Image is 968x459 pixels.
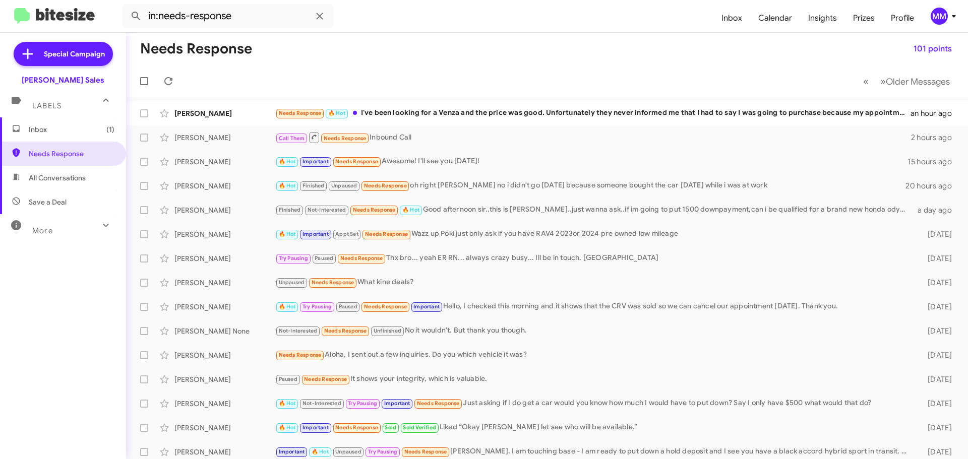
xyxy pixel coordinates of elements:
[279,303,296,310] span: 🔥 Hot
[845,4,883,33] a: Prizes
[905,40,960,58] button: 101 points
[174,447,275,457] div: [PERSON_NAME]
[174,278,275,288] div: [PERSON_NAME]
[335,158,378,165] span: Needs Response
[912,229,960,239] div: [DATE]
[122,4,334,28] input: Search
[174,350,275,360] div: [PERSON_NAME]
[304,376,347,382] span: Needs Response
[417,400,460,407] span: Needs Response
[331,182,357,189] span: Unpaused
[279,231,296,237] span: 🔥 Hot
[315,255,333,261] span: Paused
[348,400,377,407] span: Try Pausing
[140,41,252,57] h1: Needs Response
[335,424,378,431] span: Needs Response
[912,399,960,409] div: [DATE]
[339,303,357,310] span: Paused
[863,75,869,88] span: «
[912,278,960,288] div: [DATE]
[912,205,960,215] div: a day ago
[174,399,275,409] div: [PERSON_NAME]
[364,182,407,189] span: Needs Response
[275,131,911,144] div: Inbound Call
[905,181,960,191] div: 20 hours ago
[174,108,275,118] div: [PERSON_NAME]
[174,423,275,433] div: [PERSON_NAME]
[29,173,86,183] span: All Conversations
[912,326,960,336] div: [DATE]
[279,279,305,286] span: Unpaused
[912,302,960,312] div: [DATE]
[174,133,275,143] div: [PERSON_NAME]
[912,350,960,360] div: [DATE]
[911,133,960,143] div: 2 hours ago
[912,253,960,264] div: [DATE]
[275,325,912,337] div: No it wouldn't. But thank you though.
[413,303,440,310] span: Important
[312,279,354,286] span: Needs Response
[914,40,952,58] span: 101 points
[275,107,911,119] div: I've been looking for a Venza and the price was good. Unfortunately they never informed me that I...
[912,374,960,384] div: [DATE]
[275,204,912,216] div: Good afternoon sir..this is [PERSON_NAME]..just wanna ask..if im going to put 1500 downpayment,ca...
[279,135,305,142] span: Call Them
[858,71,956,92] nav: Page navigation example
[912,423,960,433] div: [DATE]
[364,303,407,310] span: Needs Response
[279,400,296,407] span: 🔥 Hot
[403,424,436,431] span: Sold Verified
[174,253,275,264] div: [PERSON_NAME]
[29,124,114,135] span: Inbox
[174,157,275,167] div: [PERSON_NAME]
[174,302,275,312] div: [PERSON_NAME]
[912,447,960,457] div: [DATE]
[324,327,367,334] span: Needs Response
[302,303,332,310] span: Try Pausing
[279,327,318,334] span: Not-Interested
[312,448,329,455] span: 🔥 Hot
[275,349,912,361] div: Aloha, I sent out a few inquiries. Do you which vehicle it was?
[32,101,62,110] span: Labels
[340,255,383,261] span: Needs Response
[883,4,922,33] a: Profile
[174,326,275,336] div: [PERSON_NAME] None
[308,207,346,213] span: Not-Interested
[275,373,912,385] div: It shows your integrity, which is valuable.
[275,446,912,457] div: [PERSON_NAME]. I am touching base - I am ready to put down a hold deposit and I see you have a bl...
[324,135,367,142] span: Needs Response
[857,71,875,92] button: Previous
[907,157,960,167] div: 15 hours ago
[275,277,912,288] div: What kine deals?
[931,8,948,25] div: MM
[750,4,800,33] a: Calendar
[922,8,957,25] button: MM
[874,71,956,92] button: Next
[29,149,114,159] span: Needs Response
[800,4,845,33] a: Insights
[335,448,361,455] span: Unpaused
[374,327,401,334] span: Unfinished
[174,229,275,239] div: [PERSON_NAME]
[275,398,912,409] div: Just asking if I do get a car would you know how much I would have to put down? Say I only have $...
[384,400,410,407] span: Important
[275,180,905,191] div: oh right [PERSON_NAME] no i didn't go [DATE] because someone bought the car [DATE] while i was at...
[279,352,322,358] span: Needs Response
[302,158,329,165] span: Important
[279,158,296,165] span: 🔥 Hot
[279,110,322,116] span: Needs Response
[713,4,750,33] span: Inbox
[328,110,345,116] span: 🔥 Hot
[404,448,447,455] span: Needs Response
[275,228,912,240] div: Wazz up Poki just only ask if you have RAV4 2023or 2024 pre owned low mileage
[353,207,396,213] span: Needs Response
[32,226,53,235] span: More
[279,448,305,455] span: Important
[275,301,912,312] div: Hello, I checked this morning and it shows that the CRV was sold so we can cancel our appointment...
[335,231,358,237] span: Appt Set
[29,197,67,207] span: Save a Deal
[279,182,296,189] span: 🔥 Hot
[911,108,960,118] div: an hour ago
